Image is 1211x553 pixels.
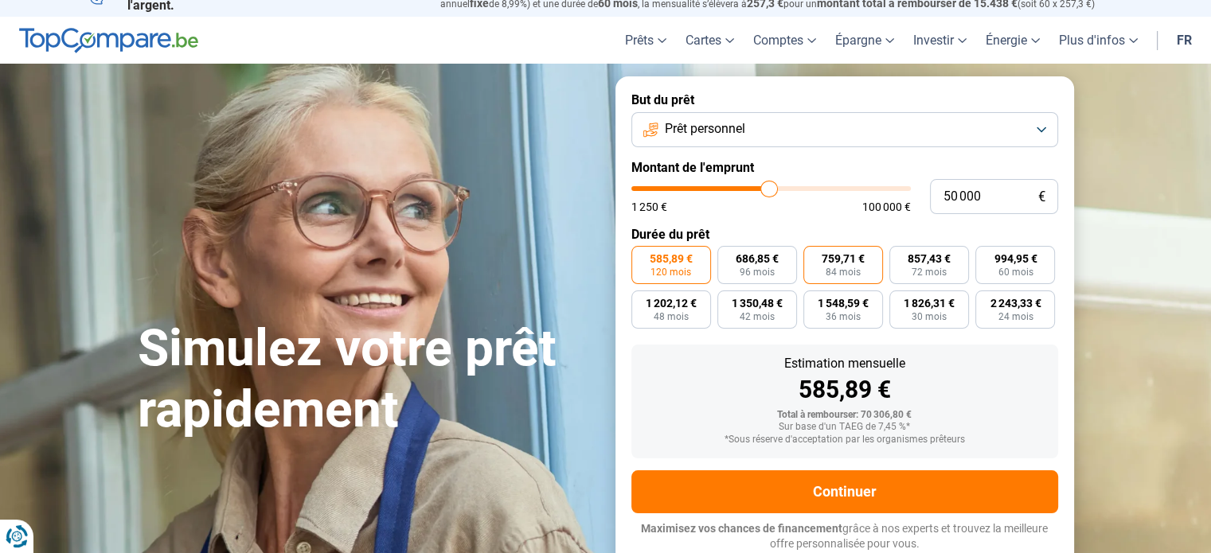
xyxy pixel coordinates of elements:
[631,112,1058,147] button: Prêt personnel
[19,28,198,53] img: TopCompare
[998,267,1033,277] span: 60 mois
[654,312,689,321] span: 48 mois
[998,312,1033,321] span: 24 mois
[631,160,1058,175] label: Montant de l'emprunt
[740,267,775,277] span: 96 mois
[644,410,1045,421] div: Total à rembourser: 70 306,80 €
[826,267,861,277] span: 84 mois
[904,17,976,64] a: Investir
[650,267,691,277] span: 120 mois
[631,470,1058,513] button: Continuer
[644,422,1045,433] div: Sur base d'un TAEG de 7,45 %*
[736,253,779,264] span: 686,85 €
[912,267,947,277] span: 72 mois
[912,312,947,321] span: 30 mois
[138,318,596,441] h1: Simulez votre prêt rapidement
[990,298,1041,309] span: 2 243,33 €
[1038,190,1045,204] span: €
[615,17,676,64] a: Prêts
[641,522,842,535] span: Maximisez vos chances de financement
[644,378,1045,402] div: 585,89 €
[631,92,1058,107] label: But du prêt
[676,17,744,64] a: Cartes
[826,17,904,64] a: Épargne
[631,201,667,212] span: 1 250 €
[644,434,1045,446] div: *Sous réserve d'acceptation par les organismes prêteurs
[818,298,869,309] span: 1 548,59 €
[740,312,775,321] span: 42 mois
[822,253,865,264] span: 759,71 €
[994,253,1037,264] span: 994,95 €
[631,227,1058,242] label: Durée du prêt
[908,253,951,264] span: 857,43 €
[862,201,911,212] span: 100 000 €
[744,17,826,64] a: Comptes
[1049,17,1147,64] a: Plus d'infos
[976,17,1049,64] a: Énergie
[644,357,1045,370] div: Estimation mensuelle
[646,298,697,309] span: 1 202,12 €
[732,298,783,309] span: 1 350,48 €
[1167,17,1201,64] a: fr
[904,298,955,309] span: 1 826,31 €
[665,120,745,138] span: Prêt personnel
[650,253,693,264] span: 585,89 €
[826,312,861,321] span: 36 mois
[631,521,1058,552] p: grâce à nos experts et trouvez la meilleure offre personnalisée pour vous.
